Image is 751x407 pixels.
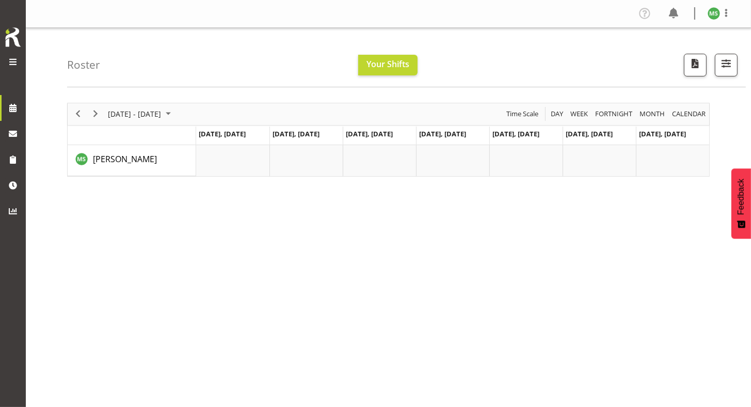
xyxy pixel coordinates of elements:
[505,107,539,120] span: Time Scale
[594,107,633,120] span: Fortnight
[549,107,565,120] button: Timeline Day
[3,26,23,49] img: Rosterit icon logo
[505,107,540,120] button: Time Scale
[638,107,666,120] span: Month
[419,129,466,138] span: [DATE], [DATE]
[638,107,667,120] button: Timeline Month
[684,54,707,76] button: Download a PDF of the roster according to the set date range.
[89,107,103,120] button: Next
[737,179,746,215] span: Feedback
[715,54,738,76] button: Filter Shifts
[67,103,710,177] div: Timeline Week of August 27, 2025
[104,103,177,125] div: August 25 - 31, 2025
[358,55,418,75] button: Your Shifts
[67,59,100,71] h4: Roster
[731,168,751,239] button: Feedback - Show survey
[71,107,85,120] button: Previous
[492,129,539,138] span: [DATE], [DATE]
[87,103,104,125] div: next period
[366,58,409,70] span: Your Shifts
[671,107,707,120] span: calendar
[550,107,564,120] span: Day
[69,103,87,125] div: previous period
[569,107,590,120] button: Timeline Week
[199,129,246,138] span: [DATE], [DATE]
[68,145,196,176] td: Mansi Shah resource
[639,129,686,138] span: [DATE], [DATE]
[107,107,162,120] span: [DATE] - [DATE]
[566,129,613,138] span: [DATE], [DATE]
[594,107,634,120] button: Fortnight
[93,153,157,165] a: [PERSON_NAME]
[273,129,319,138] span: [DATE], [DATE]
[569,107,589,120] span: Week
[106,107,175,120] button: August 2025
[670,107,708,120] button: Month
[196,145,709,176] table: Timeline Week of August 27, 2025
[346,129,393,138] span: [DATE], [DATE]
[708,7,720,20] img: mansi-shah11862.jpg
